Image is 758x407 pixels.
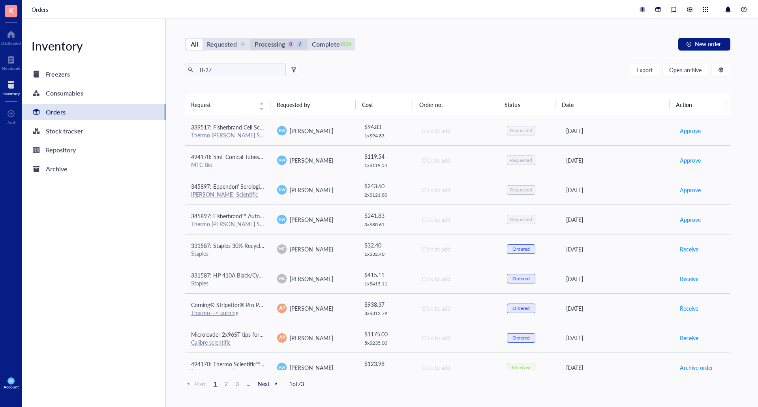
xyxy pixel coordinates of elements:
a: [PERSON_NAME] Scientific [191,190,258,198]
div: Repository [46,144,76,156]
span: KW [279,128,285,133]
th: Action [670,94,727,116]
div: $ 1175.00 [364,330,409,338]
div: $ 241.83 [364,211,409,220]
span: [PERSON_NAME] [290,245,333,253]
span: Receive [680,245,698,253]
span: Export [636,67,653,73]
td: Click to add [415,293,501,323]
span: Open archive [669,67,702,73]
div: Inventory [2,91,20,96]
th: Order no. [413,94,499,116]
span: 494170: Thermo Scientific™ BioLite™ Cell Culture Treated Flasks (25cm2) T25 [191,360,381,368]
span: [PERSON_NAME] [290,275,333,283]
span: Microloader 2x96ST tips for IUE [191,330,270,338]
div: 1 x $ 94.83 [364,133,409,139]
span: 339517: Fisherbrand Cell Scrapers [191,123,275,131]
button: Receive [679,302,699,315]
span: 3 [233,380,242,387]
a: Orders [32,5,50,14]
div: $ 123.98 [364,359,409,368]
a: Calibre scientific [191,338,231,346]
span: 1 [210,380,220,387]
div: All [191,39,198,50]
span: MC [279,276,285,281]
a: Inventory [2,79,20,96]
th: Request [185,94,270,116]
a: Repository [22,142,165,158]
div: Staples [191,279,265,287]
div: [DATE] [566,334,667,342]
button: Open archive [662,64,708,76]
span: Request [191,100,255,109]
div: Inventory [22,38,165,54]
span: Receive [680,334,698,342]
span: [PERSON_NAME] [290,364,333,371]
div: Click to add [422,215,494,224]
div: 4 [239,41,246,48]
div: 3 x $ 312.79 [364,310,409,317]
span: Approve [680,215,701,224]
div: Ordered [512,305,530,311]
div: $ 938.37 [364,300,409,309]
div: Requested [207,39,237,50]
div: Orders [46,107,66,118]
div: Ordered [512,335,530,341]
button: Archive order [679,361,713,374]
div: Click to add [422,334,494,342]
div: Click to add [422,245,494,253]
span: KW [279,158,285,163]
a: Orders [22,104,165,120]
button: Receive [679,272,699,285]
span: Prev [185,380,206,387]
span: 331587: Staples 30% Recycled 8.5" x 11" (US letter) Copy Paper, 20 lbs., 92 Brightness, 5000/Cart... [191,242,481,249]
a: Thermo --> corning [191,309,238,317]
div: 1 x $ 119.54 [364,162,409,169]
div: [DATE] [566,126,667,135]
div: Requested [510,128,532,134]
div: 2 x $ 121.80 [364,192,409,198]
span: MC [279,246,285,252]
span: K [9,5,13,15]
div: 1 x $ 123.98 [364,369,409,376]
span: KW [279,365,285,370]
button: Approve [679,213,701,226]
button: Approve [679,184,701,196]
span: Receive [680,304,698,313]
div: [DATE] [566,304,667,313]
span: Next [258,380,280,387]
div: Archive [46,163,68,174]
div: Requested [510,187,532,193]
td: Click to add [415,353,501,382]
div: 1 x $ 415.11 [364,281,409,287]
span: ... [244,380,253,387]
div: Ordered [512,276,530,282]
span: KW [279,187,285,193]
td: Click to add [415,264,501,293]
div: [DATE] [566,245,667,253]
button: Receive [679,332,699,344]
div: 0 [287,41,294,48]
span: New order [695,41,721,47]
th: Date [555,94,670,116]
span: 345897: Eppendorf Serological Pipets, sterile, free of detectable pyrogens, DNA, RNase and DNase.... [191,182,587,190]
button: Approve [679,154,701,167]
span: 331587: HP 410A Black/Cyan/Magenta/Yellow Standard Yield Toner Cartridge [191,271,382,279]
div: $ 119.54 [364,152,409,161]
div: Account [4,384,19,389]
div: Add [8,120,15,125]
span: Corning® Stripettor® Pro Pipet Controller [191,301,294,309]
span: Approve [680,186,701,194]
div: Requested [510,216,532,223]
div: Thermo [PERSON_NAME] Scientific [191,220,265,227]
a: Notebook [2,53,20,71]
div: segmented control [185,38,355,51]
button: Export [630,64,659,76]
th: Requested by [270,94,356,116]
div: 3 x $ 80.61 [364,221,409,228]
div: $ 32.40 [364,241,409,249]
span: AP [279,334,285,341]
span: AP [279,305,285,312]
div: Stock tracker [46,126,83,137]
div: [PERSON_NAME] Scientific [191,368,265,375]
